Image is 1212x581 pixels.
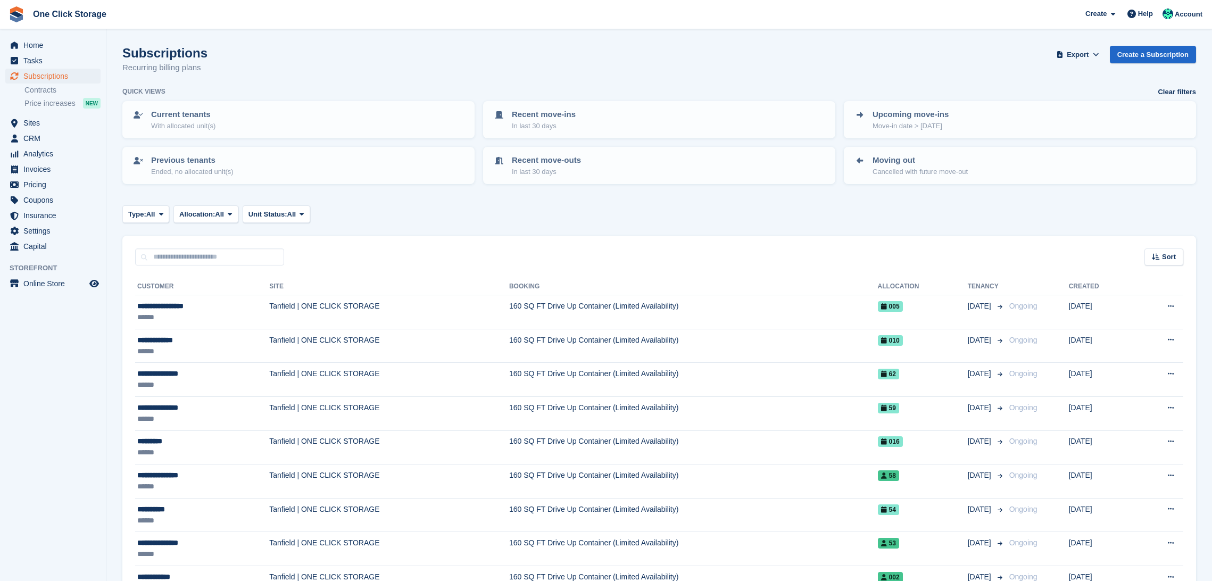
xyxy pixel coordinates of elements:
[243,205,310,223] button: Unit Status: All
[1009,505,1037,513] span: Ongoing
[512,121,576,131] p: In last 30 days
[873,109,949,121] p: Upcoming move-ins
[968,335,993,346] span: [DATE]
[1069,295,1135,329] td: [DATE]
[968,368,993,379] span: [DATE]
[9,6,24,22] img: stora-icon-8386f47178a22dfd0bd8f6a31ec36ba5ce8667c1dd55bd0f319d3a0aa187defe.svg
[1009,302,1037,310] span: Ongoing
[509,295,878,329] td: 160 SQ FT Drive Up Container (Limited Availability)
[512,109,576,121] p: Recent move-ins
[878,278,968,295] th: Allocation
[1162,252,1176,262] span: Sort
[5,38,101,53] a: menu
[23,53,87,68] span: Tasks
[968,278,1005,295] th: Tenancy
[179,209,215,220] span: Allocation:
[1009,538,1037,547] span: Ongoing
[146,209,155,220] span: All
[878,470,899,481] span: 58
[5,162,101,177] a: menu
[1069,464,1135,499] td: [DATE]
[248,209,287,220] span: Unit Status:
[509,532,878,566] td: 160 SQ FT Drive Up Container (Limited Availability)
[122,62,207,74] p: Recurring billing plans
[23,193,87,207] span: Coupons
[151,121,215,131] p: With allocated unit(s)
[128,209,146,220] span: Type:
[878,436,903,447] span: 016
[287,209,296,220] span: All
[1009,437,1037,445] span: Ongoing
[878,538,899,549] span: 53
[484,148,834,183] a: Recent move-outs In last 30 days
[845,148,1195,183] a: Moving out Cancelled with future move-out
[269,430,509,464] td: Tanfield | ONE CLICK STORAGE
[5,193,101,207] a: menu
[509,464,878,499] td: 160 SQ FT Drive Up Container (Limited Availability)
[484,102,834,137] a: Recent move-ins In last 30 days
[5,239,101,254] a: menu
[1069,498,1135,532] td: [DATE]
[24,98,76,109] span: Price increases
[5,69,101,84] a: menu
[1158,87,1196,97] a: Clear filters
[1069,396,1135,430] td: [DATE]
[23,69,87,84] span: Subscriptions
[269,464,509,499] td: Tanfield | ONE CLICK STORAGE
[23,276,87,291] span: Online Store
[5,177,101,192] a: menu
[968,504,993,515] span: [DATE]
[83,98,101,109] div: NEW
[23,146,87,161] span: Analytics
[512,167,581,177] p: In last 30 days
[1085,9,1107,19] span: Create
[5,276,101,291] a: menu
[968,301,993,312] span: [DATE]
[123,148,474,183] a: Previous tenants Ended, no allocated unit(s)
[135,278,269,295] th: Customer
[509,363,878,397] td: 160 SQ FT Drive Up Container (Limited Availability)
[5,115,101,130] a: menu
[878,369,899,379] span: 62
[1055,46,1101,63] button: Export
[215,209,224,220] span: All
[24,97,101,109] a: Price increases NEW
[1069,532,1135,566] td: [DATE]
[269,295,509,329] td: Tanfield | ONE CLICK STORAGE
[23,131,87,146] span: CRM
[23,223,87,238] span: Settings
[878,403,899,413] span: 59
[5,146,101,161] a: menu
[23,177,87,192] span: Pricing
[269,278,509,295] th: Site
[878,301,903,312] span: 005
[151,109,215,121] p: Current tenants
[509,278,878,295] th: Booking
[269,498,509,532] td: Tanfield | ONE CLICK STORAGE
[151,167,234,177] p: Ended, no allocated unit(s)
[5,53,101,68] a: menu
[878,335,903,346] span: 010
[29,5,111,23] a: One Click Storage
[1069,430,1135,464] td: [DATE]
[122,87,165,96] h6: Quick views
[269,532,509,566] td: Tanfield | ONE CLICK STORAGE
[5,208,101,223] a: menu
[23,208,87,223] span: Insurance
[845,102,1195,137] a: Upcoming move-ins Move-in date > [DATE]
[509,396,878,430] td: 160 SQ FT Drive Up Container (Limited Availability)
[509,329,878,363] td: 160 SQ FT Drive Up Container (Limited Availability)
[23,38,87,53] span: Home
[1009,403,1037,412] span: Ongoing
[968,537,993,549] span: [DATE]
[1138,9,1153,19] span: Help
[1009,572,1037,581] span: Ongoing
[269,363,509,397] td: Tanfield | ONE CLICK STORAGE
[509,430,878,464] td: 160 SQ FT Drive Up Container (Limited Availability)
[1009,471,1037,479] span: Ongoing
[1009,336,1037,344] span: Ongoing
[5,223,101,238] a: menu
[23,239,87,254] span: Capital
[512,154,581,167] p: Recent move-outs
[878,504,899,515] span: 54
